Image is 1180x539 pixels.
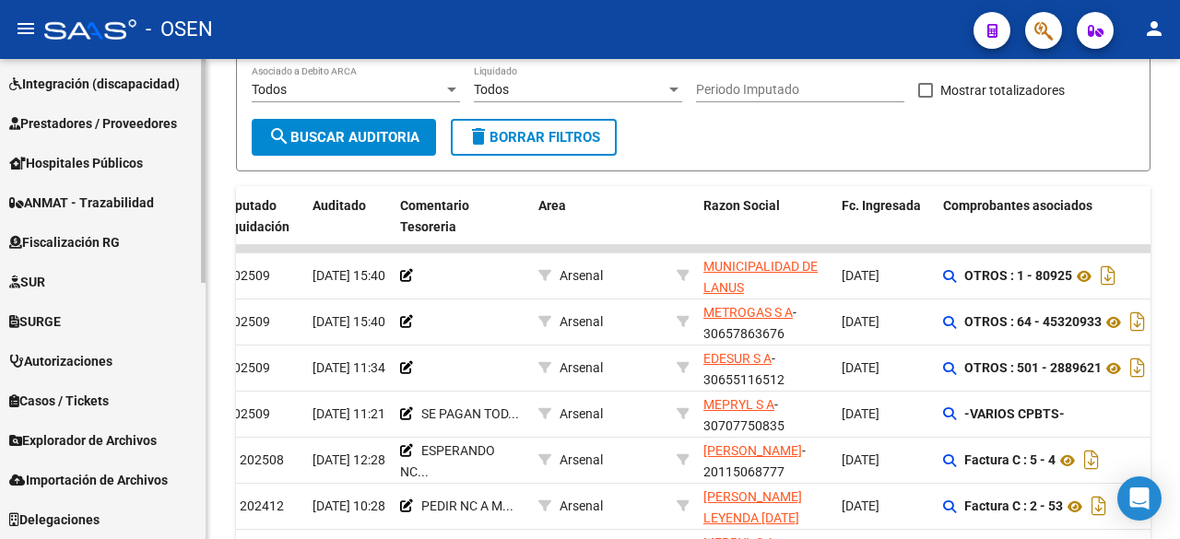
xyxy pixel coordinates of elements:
[703,259,818,295] span: MUNICIPALIDAD DE LANUS
[474,82,509,97] span: Todos
[703,256,827,295] div: - 30999001005
[240,452,284,467] span: 202508
[560,360,603,375] span: Arsenal
[964,269,1072,284] strong: OTROS : 1 - 80925
[943,198,1092,213] span: Comprobantes asociados
[560,498,603,513] span: Arsenal
[268,129,419,146] span: Buscar Auditoria
[313,498,385,513] span: [DATE] 10:28
[421,498,513,513] span: PEDIR NC A M...
[964,406,1065,421] strong: -VARIOS CPBTS-
[1117,476,1162,521] div: Open Intercom Messenger
[9,510,100,530] span: Delegaciones
[703,443,802,458] span: [PERSON_NAME]
[703,302,827,341] div: - 30657863676
[1126,307,1150,336] i: Descargar documento
[313,198,366,213] span: Auditado
[834,186,936,247] datatable-header-cell: Fc. Ingresada
[964,453,1056,468] strong: Factura C : 5 - 4
[252,82,287,97] span: Todos
[560,452,603,467] span: Arsenal
[9,311,61,332] span: SURGE
[703,198,780,213] span: Razon Social
[313,452,385,467] span: [DATE] 12:28
[313,406,385,421] span: [DATE] 11:21
[421,406,519,421] span: SE PAGAN TOD...
[467,125,490,147] mat-icon: delete
[842,452,879,467] span: [DATE]
[842,406,879,421] span: [DATE]
[531,186,669,247] datatable-header-cell: Area
[252,119,436,156] button: Buscar Auditoria
[9,232,120,252] span: Fiscalización RG
[703,348,827,387] div: - 30655116512
[226,314,270,329] span: 202509
[703,305,793,320] span: METROGAS S A
[313,268,385,283] span: [DATE] 15:40
[220,198,289,234] span: Imputado Liquidación
[313,314,385,329] span: [DATE] 15:40
[842,314,879,329] span: [DATE]
[226,268,270,283] span: 202509
[9,153,143,173] span: Hospitales Públicos
[9,272,45,292] span: SUR
[313,360,385,375] span: [DATE] 11:34
[696,186,834,247] datatable-header-cell: Razon Social
[1126,353,1150,382] i: Descargar documento
[1087,491,1111,521] i: Descargar documento
[226,360,270,375] span: 202509
[964,361,1102,376] strong: OTROS : 501 - 2889621
[1080,445,1103,475] i: Descargar documento
[9,113,177,134] span: Prestadores / Proveedores
[213,186,305,247] datatable-header-cell: Imputado Liquidación
[9,470,168,490] span: Importación de Archivos
[305,186,393,247] datatable-header-cell: Auditado
[9,430,157,451] span: Explorador de Archivos
[842,198,921,213] span: Fc. Ingresada
[467,129,600,146] span: Borrar Filtros
[146,9,213,50] span: - OSEN
[703,351,772,366] span: EDESUR S A
[964,315,1102,330] strong: OTROS : 64 - 45320933
[940,79,1065,101] span: Mostrar totalizadores
[1096,261,1120,290] i: Descargar documento
[964,499,1063,514] strong: Factura C : 2 - 53
[1143,18,1165,40] mat-icon: person
[703,394,827,433] div: - 30707750835
[842,360,879,375] span: [DATE]
[451,119,617,156] button: Borrar Filtros
[842,268,879,283] span: [DATE]
[9,193,154,213] span: ANMAT - Trazabilidad
[268,125,290,147] mat-icon: search
[400,443,495,479] span: ESPERANDO NC...
[560,406,603,421] span: Arsenal
[226,406,270,421] span: 202509
[9,74,180,94] span: Integración (discapacidad)
[240,498,284,513] span: 202412
[703,486,827,525] div: - 27319854288
[393,186,531,247] datatable-header-cell: Comentario Tesoreria
[15,18,37,40] mat-icon: menu
[538,198,566,213] span: Area
[842,498,879,513] span: [DATE]
[9,351,112,371] span: Autorizaciones
[560,314,603,329] span: Arsenal
[703,397,774,412] span: MEPRYL S A
[703,440,827,479] div: - 20115068777
[9,391,109,411] span: Casos / Tickets
[560,268,603,283] span: Arsenal
[400,198,469,234] span: Comentario Tesoreria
